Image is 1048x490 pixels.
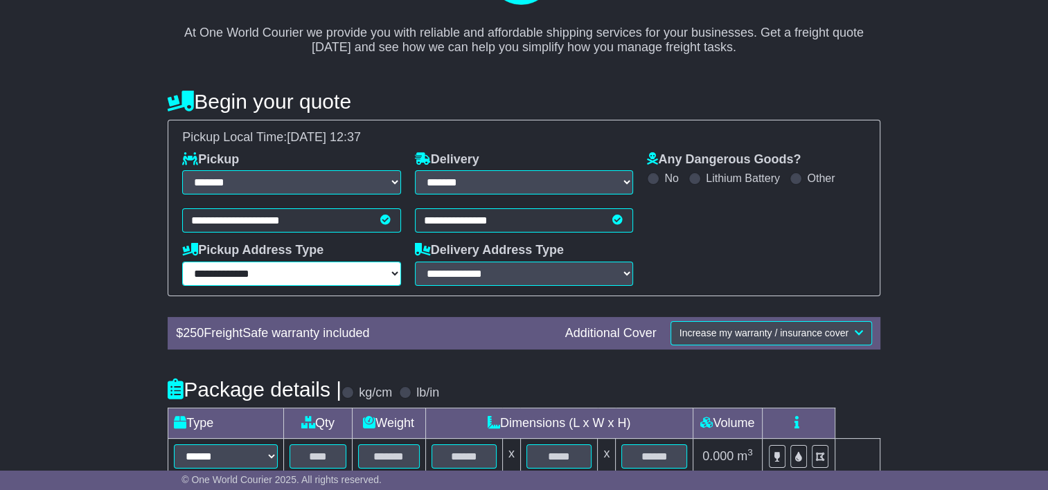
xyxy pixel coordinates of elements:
[284,408,352,439] td: Qty
[182,243,323,258] label: Pickup Address Type
[183,326,204,340] span: 250
[168,378,341,401] h4: Package details |
[415,152,479,167] label: Delivery
[706,172,780,185] label: Lithium Battery
[664,172,678,185] label: No
[693,408,762,439] td: Volume
[359,385,392,401] label: kg/cm
[670,321,872,345] button: Increase my warranty / insurance cover
[425,408,693,439] td: Dimensions (L x W x H)
[175,130,873,145] div: Pickup Local Time:
[558,326,664,341] div: Additional Cover
[737,449,753,463] span: m
[702,449,734,463] span: 0.000
[807,172,835,185] label: Other
[415,243,564,258] label: Delivery Address Type
[747,447,753,457] sup: 3
[181,10,867,55] p: At One World Courier we provide you with reliable and affordable shipping services for your busin...
[168,90,880,113] h4: Begin your quote
[416,385,439,401] label: lb/in
[168,408,284,439] td: Type
[680,327,849,338] span: Increase my warranty / insurance cover
[352,408,425,439] td: Weight
[598,439,616,475] td: x
[169,326,558,341] div: $ FreightSafe warranty included
[647,152,801,167] label: Any Dangerous Goods?
[287,130,361,144] span: [DATE] 12:37
[181,474,382,485] span: © One World Courier 2025. All rights reserved.
[182,152,239,167] label: Pickup
[502,439,520,475] td: x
